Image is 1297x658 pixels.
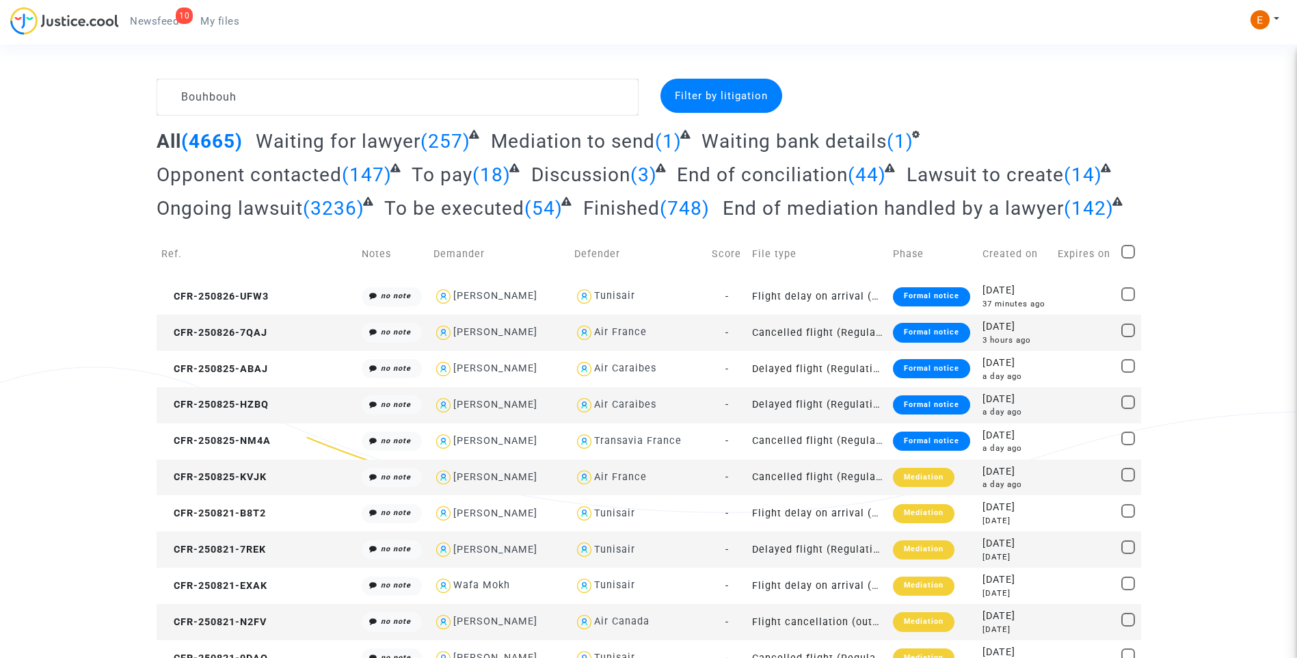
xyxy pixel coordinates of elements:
div: [DATE] [982,464,1047,479]
span: (14) [1064,163,1102,186]
div: a day ago [982,371,1047,382]
span: - [725,363,729,375]
td: Delayed flight (Regulation EC 261/2004) [747,351,888,387]
img: icon-user.svg [433,468,453,488]
span: - [725,580,729,592]
img: icon-user.svg [433,287,453,306]
div: Transavia France [594,435,682,447]
span: CFR-250825-HZBQ [161,399,269,410]
div: Air France [594,326,647,338]
td: Flight cancellation (outside of EU - Montreal Convention) [747,604,888,640]
img: jc-logo.svg [10,7,119,35]
span: Finished [583,197,660,220]
i: no note [381,364,411,373]
span: Opponent contacted [157,163,342,186]
div: Tunisair [594,508,635,519]
div: [DATE] [982,624,1047,635]
span: - [725,327,729,339]
span: CFR-250821-EXAK [161,580,267,592]
img: icon-user.svg [433,612,453,632]
span: - [725,616,729,628]
div: [PERSON_NAME] [453,363,537,374]
div: [DATE] [982,356,1047,371]
span: (4665) [181,130,243,153]
div: a day ago [982,406,1047,418]
div: [DATE] [982,500,1047,515]
a: My files [189,11,250,31]
span: Ongoing lawsuit [157,197,303,220]
div: [DATE] [982,428,1047,443]
span: All [157,130,181,153]
div: Formal notice [893,395,970,414]
div: a day ago [982,443,1047,454]
span: - [725,471,729,483]
span: - [725,291,729,302]
span: (3) [630,163,657,186]
td: Flight delay on arrival (outside of EU - Montreal Convention) [747,495,888,531]
div: Mediation [893,577,954,596]
div: Mediation [893,504,954,523]
div: [PERSON_NAME] [453,616,537,627]
div: Wafa Mokh [453,579,510,591]
td: Cancelled flight (Regulation EC 261/2004) [747,423,888,460]
span: CFR-250825-NM4A [161,435,271,447]
div: Tunisair [594,579,635,591]
div: [PERSON_NAME] [453,544,537,555]
div: 37 minutes ago [982,298,1047,310]
img: icon-user.svg [574,503,594,523]
i: no note [381,544,411,553]
span: End of conciliation [677,163,848,186]
div: [PERSON_NAME] [453,471,537,483]
span: My files [200,15,239,27]
div: [DATE] [982,588,1047,599]
span: CFR-250825-ABAJ [161,363,268,375]
img: icon-user.svg [433,503,453,523]
span: CFR-250821-7REK [161,544,266,555]
td: Score [707,230,747,278]
img: icon-user.svg [574,468,594,488]
span: (748) [660,197,710,220]
span: Lawsuit to create [907,163,1064,186]
div: [DATE] [982,551,1047,563]
div: [PERSON_NAME] [453,399,537,410]
div: Tunisair [594,544,635,555]
div: [DATE] [982,283,1047,298]
div: [PERSON_NAME] [453,508,537,519]
img: icon-user.svg [433,432,453,451]
span: - [725,435,729,447]
div: a day ago [982,479,1047,490]
span: (1) [887,130,913,153]
span: (54) [524,197,563,220]
span: Waiting for lawyer [256,130,420,153]
td: Created on [978,230,1052,278]
div: [DATE] [982,573,1047,588]
div: [DATE] [982,392,1047,407]
img: icon-user.svg [574,540,594,560]
i: no note [381,436,411,445]
img: icon-user.svg [433,540,453,560]
td: Defender [570,230,707,278]
span: CFR-250826-7QAJ [161,327,267,339]
i: no note [381,291,411,300]
span: To be executed [384,197,524,220]
img: icon-user.svg [433,323,453,343]
div: Formal notice [893,323,970,342]
div: Air France [594,471,647,483]
img: ACg8ocIeiFvHKe4dA5oeRFd_CiCnuxWUEc1A2wYhRJE3TTWt=s96-c [1251,10,1270,29]
span: (1) [655,130,682,153]
span: CFR-250821-N2FV [161,616,267,628]
i: no note [381,581,411,590]
span: CFR-250825-KVJK [161,471,267,483]
img: icon-user.svg [433,576,453,596]
td: Demander [429,230,570,278]
div: [DATE] [982,536,1047,551]
span: Waiting bank details [701,130,887,153]
span: (44) [848,163,886,186]
span: (18) [472,163,511,186]
img: icon-user.svg [433,359,453,379]
div: Mediation [893,612,954,631]
img: icon-user.svg [574,576,594,596]
span: (142) [1064,197,1114,220]
td: Delayed flight (Regulation EC 261/2004) [747,531,888,568]
td: Cancelled flight (Regulation EC 261/2004) [747,315,888,351]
